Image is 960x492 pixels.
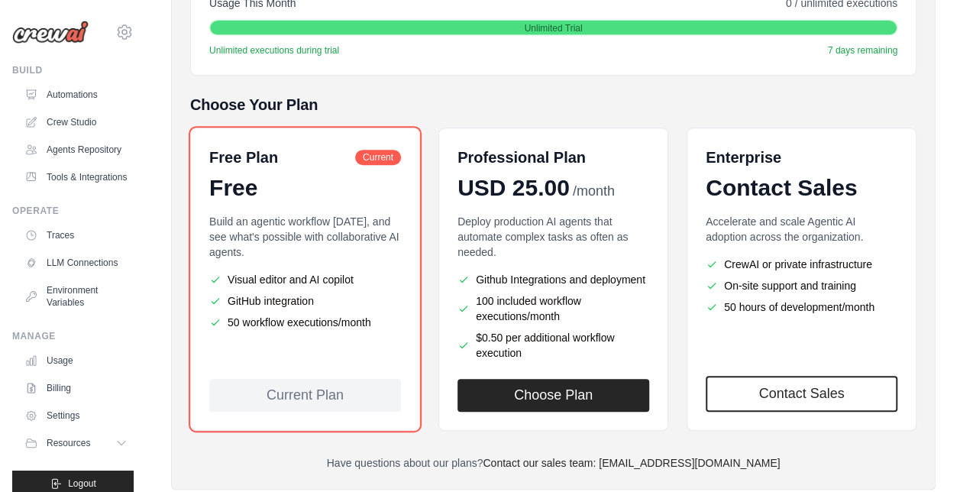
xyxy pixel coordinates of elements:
li: GitHub integration [209,293,401,309]
span: 7 days remaining [828,44,897,57]
a: Agents Repository [18,138,134,162]
span: Logout [68,477,96,490]
img: Logo [12,21,89,44]
h6: Professional Plan [457,147,586,168]
p: Deploy production AI agents that automate complex tasks as often as needed. [457,214,649,260]
button: Resources [18,431,134,455]
button: Choose Plan [457,379,649,412]
p: Accelerate and scale Agentic AI adoption across the organization. [706,214,897,244]
li: Visual editor and AI copilot [209,272,401,287]
span: Unlimited executions during trial [209,44,339,57]
li: CrewAI or private infrastructure [706,257,897,272]
li: 50 hours of development/month [706,299,897,315]
a: LLM Connections [18,251,134,275]
span: USD 25.00 [457,174,570,202]
div: Manage [12,330,134,342]
li: 50 workflow executions/month [209,315,401,330]
a: Contact Sales [706,376,897,412]
a: Settings [18,403,134,428]
a: Contact our sales team: [EMAIL_ADDRESS][DOMAIN_NAME] [483,457,780,469]
a: Automations [18,83,134,107]
a: Traces [18,223,134,248]
div: Operate [12,205,134,217]
p: Build an agentic workflow [DATE], and see what's possible with collaborative AI agents. [209,214,401,260]
a: Usage [18,348,134,373]
p: Have questions about our plans? [190,455,916,471]
div: Current Plan [209,379,401,412]
h5: Choose Your Plan [190,94,916,115]
span: /month [573,181,615,202]
div: Contact Sales [706,174,897,202]
li: Github Integrations and deployment [457,272,649,287]
div: Build [12,64,134,76]
a: Billing [18,376,134,400]
a: Tools & Integrations [18,165,134,189]
span: Current [355,150,401,165]
div: Free [209,174,401,202]
a: Crew Studio [18,110,134,134]
a: Environment Variables [18,278,134,315]
h6: Enterprise [706,147,897,168]
span: Unlimited Trial [524,22,582,34]
li: 100 included workflow executions/month [457,293,649,324]
li: On-site support and training [706,278,897,293]
span: Resources [47,437,90,449]
li: $0.50 per additional workflow execution [457,330,649,361]
h6: Free Plan [209,147,278,168]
